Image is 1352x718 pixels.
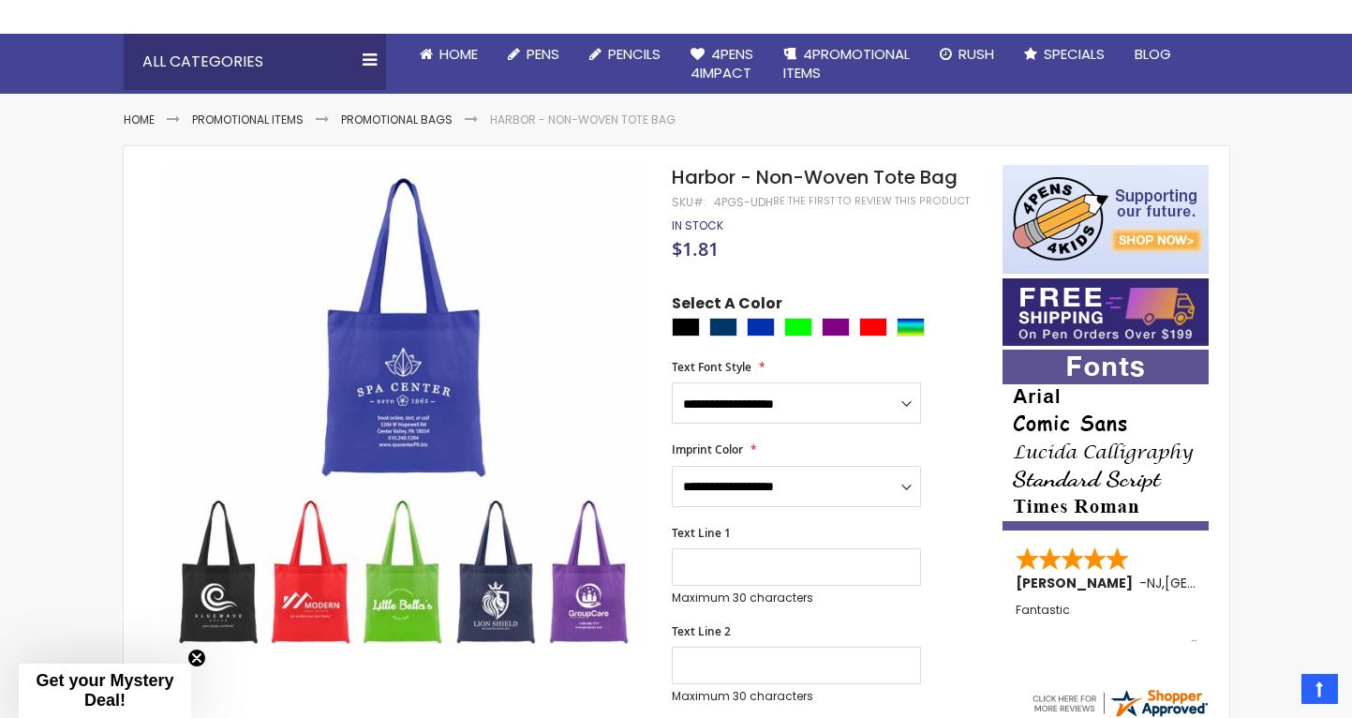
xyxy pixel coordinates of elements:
[1009,34,1120,75] a: Specials
[1003,278,1209,346] img: Free shipping on orders over $199
[19,664,191,718] div: Get your Mystery Deal!Close teaser
[1139,574,1302,592] span: - ,
[672,217,723,233] span: In stock
[1044,44,1105,64] span: Specials
[691,44,753,82] span: 4Pens 4impact
[747,318,775,337] div: Blue
[1003,350,1209,531] img: font-personalization-examples
[672,441,743,457] span: Imprint Color
[925,34,1009,75] a: Rush
[958,44,994,64] span: Rush
[676,34,768,95] a: 4Pens4impact
[1016,604,1197,644] div: Fantastic
[897,318,925,337] div: Assorted
[822,318,850,337] div: Purple
[784,318,812,337] div: Lime Green
[1135,44,1171,64] span: Blog
[192,112,304,127] a: Promotional Items
[187,649,206,667] button: Close teaser
[160,163,646,650] img: Harbor - Non-Woven Tote Bag
[672,525,731,541] span: Text Line 1
[672,218,723,233] div: Availability
[124,34,386,90] div: All Categories
[1016,574,1139,592] span: [PERSON_NAME]
[768,34,925,95] a: 4PROMOTIONALITEMS
[608,44,661,64] span: Pencils
[493,34,574,75] a: Pens
[672,689,921,704] p: Maximum 30 characters
[783,44,910,82] span: 4PROMOTIONAL ITEMS
[672,194,706,210] strong: SKU
[405,34,493,75] a: Home
[1147,574,1162,592] span: NJ
[1197,667,1352,718] iframe: Google Customer Reviews
[773,194,970,208] a: Be the first to review this product
[672,236,719,262] span: $1.81
[859,318,887,337] div: Red
[672,318,700,337] div: Black
[490,112,676,127] li: Harbor - Non-Woven Tote Bag
[672,591,921,606] p: Maximum 30 characters
[714,195,773,210] div: 4PGS-UDH
[124,112,155,127] a: Home
[672,164,958,190] span: Harbor - Non-Woven Tote Bag
[1165,574,1302,592] span: [GEOGRAPHIC_DATA]
[341,112,453,127] a: Promotional Bags
[527,44,559,64] span: Pens
[574,34,676,75] a: Pencils
[36,671,173,710] span: Get your Mystery Deal!
[1120,34,1186,75] a: Blog
[672,623,731,639] span: Text Line 2
[672,359,751,375] span: Text Font Style
[672,293,782,319] span: Select A Color
[709,318,737,337] div: Navy Blue
[439,44,478,64] span: Home
[1003,165,1209,274] img: 4pens 4 kids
